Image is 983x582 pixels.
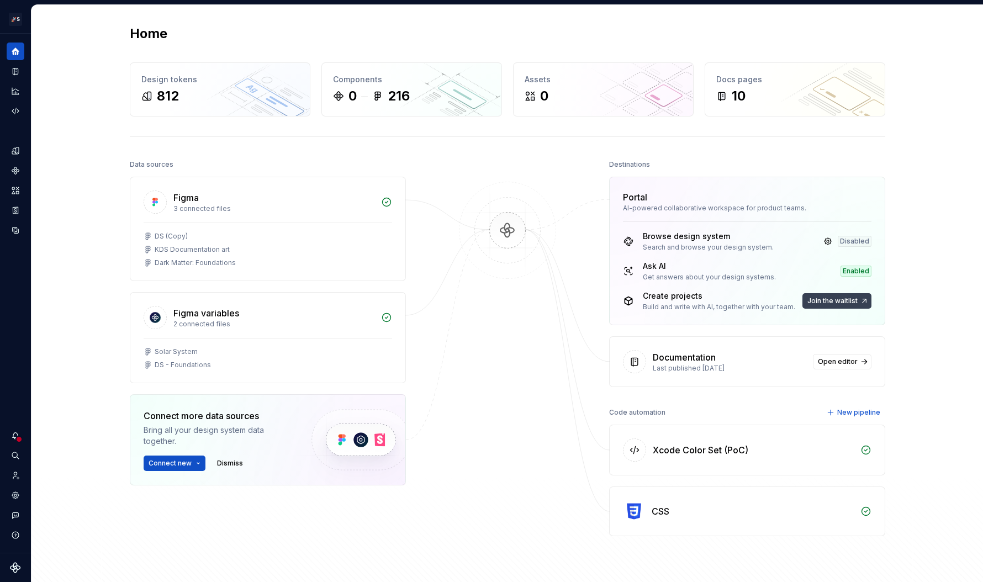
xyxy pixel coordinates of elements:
div: KDS Documentation art [155,245,230,254]
a: Assets0 [513,62,694,117]
div: Assets [525,74,682,85]
div: Xcode Color Set (PoC) [653,443,748,457]
div: Disabled [838,236,871,247]
span: Join the waitlist [807,297,858,305]
div: 🚀S [9,13,22,26]
a: Components0216 [321,62,502,117]
button: Notifications [7,427,24,445]
a: Components [7,162,24,179]
button: Join the waitlist [802,293,871,309]
div: Bring all your design system data together. [144,425,293,447]
div: Data sources [130,157,173,172]
div: Connect more data sources [144,409,293,422]
span: Dismiss [217,459,243,468]
a: Assets [7,182,24,199]
a: Documentation [7,62,24,80]
div: 812 [157,87,179,105]
div: 216 [388,87,410,105]
div: Browse design system [643,231,774,242]
button: Contact support [7,506,24,524]
a: Design tokens812 [130,62,310,117]
div: Destinations [609,157,650,172]
span: Open editor [818,357,858,366]
div: Code automation [609,405,665,420]
div: Figma variables [173,306,239,320]
div: 0 [540,87,548,105]
a: Invite team [7,467,24,484]
div: Get answers about your design systems. [643,273,776,282]
a: Settings [7,486,24,504]
a: Analytics [7,82,24,100]
a: Home [7,43,24,60]
a: Figma3 connected filesDS (Copy)KDS Documentation artDark Matter: Foundations [130,177,406,281]
h2: Home [130,25,167,43]
div: Docs pages [716,74,874,85]
div: Ask AI [643,261,776,272]
a: Code automation [7,102,24,120]
div: Solar System [155,347,198,356]
div: Dark Matter: Foundations [155,258,236,267]
div: Documentation [653,351,716,364]
div: AI-powered collaborative workspace for product teams. [623,204,871,213]
div: CSS [652,505,669,518]
button: 🚀S [2,7,29,31]
button: Search ⌘K [7,447,24,464]
div: DS (Copy) [155,232,188,241]
span: Connect new [149,459,192,468]
a: Figma variables2 connected filesSolar SystemDS - Foundations [130,292,406,383]
div: DS - Foundations [155,361,211,369]
div: Design tokens [141,74,299,85]
a: Storybook stories [7,202,24,219]
div: 10 [732,87,746,105]
span: New pipeline [837,408,880,417]
button: Connect new [144,456,205,471]
a: Docs pages10 [705,62,885,117]
button: Dismiss [212,456,248,471]
svg: Supernova Logo [10,562,21,573]
div: 3 connected files [173,204,374,213]
a: Open editor [813,354,871,369]
a: Data sources [7,221,24,239]
div: Build and write with AI, together with your team. [643,303,795,311]
div: Create projects [643,290,795,301]
div: 2 connected files [173,320,374,329]
div: Last published [DATE] [653,364,806,373]
div: Components [333,74,490,85]
div: 0 [348,87,357,105]
div: Enabled [841,266,871,277]
div: Search and browse your design system. [643,243,774,252]
a: Design tokens [7,142,24,160]
button: New pipeline [823,405,885,420]
div: Portal [623,191,647,204]
div: Figma [173,191,199,204]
